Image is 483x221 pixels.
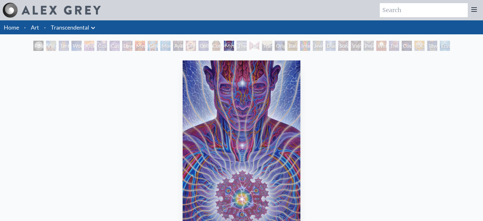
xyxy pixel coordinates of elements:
div: Visionary Origin of Language [46,41,56,51]
div: [DEMOGRAPHIC_DATA] [414,41,425,51]
div: Transfiguration [262,41,272,51]
li: · [42,20,48,34]
input: Search [380,3,468,17]
div: Ayahuasca Visitation [173,41,183,51]
div: Hands that See [249,41,259,51]
div: Cosmic Creativity [97,41,107,51]
div: Cosmic [DEMOGRAPHIC_DATA] [211,41,221,51]
div: DMT - The Spirit Molecule [186,41,196,51]
div: Glimpsing the Empyrean [148,41,158,51]
div: Ecstasy [440,41,450,51]
div: Kiss of the [MEDICAL_DATA] [84,41,94,51]
div: Theologue [237,41,247,51]
div: The Great Turn [389,41,399,51]
div: Polar Unity Spiral [33,41,44,51]
div: Peyote Being [364,41,374,51]
div: Diamond Being [325,41,336,51]
div: Original Face [275,41,285,51]
div: Collective Vision [198,41,209,51]
a: Art [31,23,39,32]
a: Transcendental [51,23,89,32]
div: Wonder [71,41,82,51]
div: Interbeing [300,41,310,51]
div: Monochord [160,41,171,51]
div: Vajra Being [351,41,361,51]
a: Home [4,24,19,31]
div: Jewel Being [313,41,323,51]
div: White Light [376,41,386,51]
div: Bardo Being [287,41,298,51]
div: Mystic Eye [224,41,234,51]
div: Song of Vajra Being [338,41,348,51]
li: · [22,20,28,34]
div: Love is a Cosmic Force [122,41,132,51]
div: Mysteriosa 2 [135,41,145,51]
div: Cosmic Artist [110,41,120,51]
div: Tantra [59,41,69,51]
div: Toward the One [427,41,437,51]
div: Cosmic Consciousness [402,41,412,51]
